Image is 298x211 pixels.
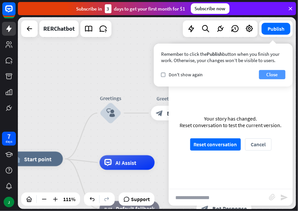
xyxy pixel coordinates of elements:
[89,95,133,102] div: Greetings
[105,4,111,13] div: 3
[207,51,222,57] span: Publish
[6,139,12,144] div: days
[180,115,282,122] div: Your story has changed.
[191,3,230,14] div: Subscribe now
[13,155,20,162] i: home_2
[245,138,272,151] button: Cancel
[131,194,150,204] span: Support
[4,197,14,207] div: J
[262,23,290,35] button: Publish
[61,194,77,204] div: 111%
[24,155,51,162] span: Start point
[269,194,276,200] i: block_attachment
[161,51,285,63] div: Remember to click the button when you finish your work. Otherwise, your changes won’t be visible ...
[169,72,203,78] span: Don't show again
[2,132,16,146] a: 7 days
[43,20,75,37] div: RERChatbot
[180,122,282,128] div: Reset conversation to test the current version.
[76,4,186,13] div: Subscribe in days to get your first month for $1
[280,193,288,201] i: send
[7,133,11,139] div: 7
[259,70,285,79] button: Close
[156,109,163,117] i: block_bot_response
[190,138,241,151] button: Reset conversation
[146,95,212,102] div: Greetings Response
[167,109,201,117] span: Bot Response
[106,109,115,118] i: block_user_input
[115,159,136,166] span: AI Assist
